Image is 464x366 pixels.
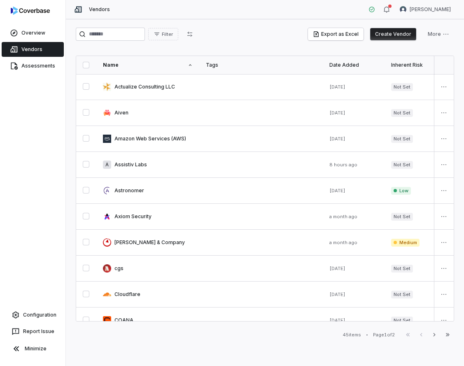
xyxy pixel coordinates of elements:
a: Assessments [2,58,64,73]
button: Filter [148,28,178,40]
span: Not Set [391,109,413,117]
button: Report Issue [3,324,62,339]
a: Overview [2,26,64,40]
div: • [366,332,368,338]
span: [DATE] [329,188,345,193]
span: [DATE] [329,266,345,271]
div: 45 items [343,332,361,338]
button: Create Vendor [370,28,416,40]
span: Filter [162,31,173,37]
span: 8 hours ago [329,162,357,168]
span: [DATE] [329,291,345,297]
span: Vendors [89,6,110,13]
span: Not Set [391,161,413,169]
div: Tags [206,62,316,68]
div: Page 1 of 2 [373,332,395,338]
span: [PERSON_NAME] [410,6,451,13]
span: Medium [391,239,420,247]
span: Not Set [391,213,413,221]
a: Vendors [2,42,64,57]
a: Configuration [3,308,62,322]
span: [DATE] [329,317,345,323]
button: Tomo Majima avatar[PERSON_NAME] [395,3,456,16]
div: Name [103,62,193,68]
span: [DATE] [329,84,345,90]
button: Minimize [3,340,62,357]
div: Inherent Risk [391,62,440,68]
span: a month ago [329,240,357,245]
span: Not Set [391,83,413,91]
button: Export as Excel [308,28,364,40]
button: More [423,28,454,40]
span: [DATE] [329,136,345,142]
img: logo-D7KZi-bG.svg [11,7,50,15]
span: Not Set [391,317,413,324]
span: Not Set [391,265,413,273]
span: [DATE] [329,110,345,116]
span: Low [391,187,411,195]
img: Tomo Majima avatar [400,6,406,13]
span: a month ago [329,214,357,219]
span: Not Set [391,291,413,298]
span: Not Set [391,135,413,143]
div: Date Added [329,62,378,68]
